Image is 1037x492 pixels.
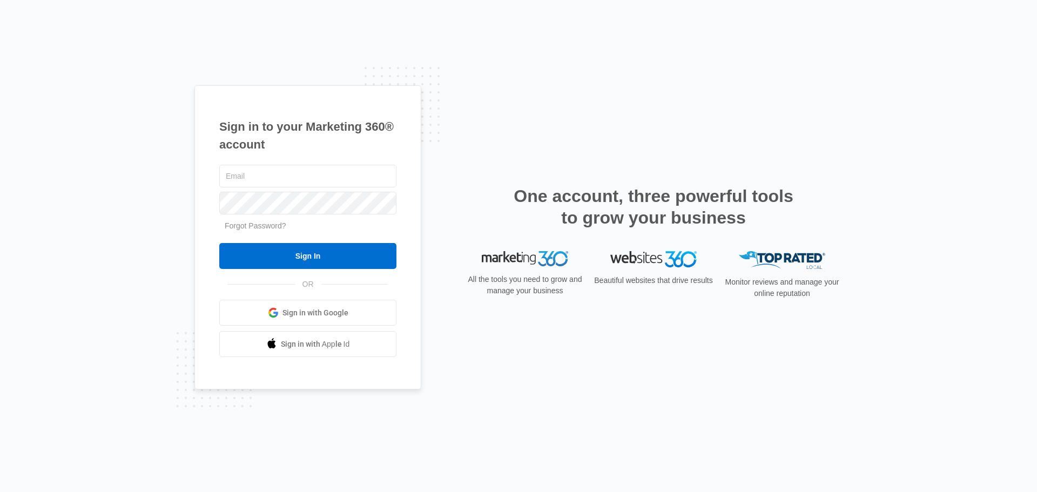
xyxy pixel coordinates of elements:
[219,300,396,326] a: Sign in with Google
[219,118,396,153] h1: Sign in to your Marketing 360® account
[219,331,396,357] a: Sign in with Apple Id
[739,251,825,269] img: Top Rated Local
[281,339,350,350] span: Sign in with Apple Id
[225,221,286,230] a: Forgot Password?
[722,277,843,299] p: Monitor reviews and manage your online reputation
[295,279,321,290] span: OR
[282,307,348,319] span: Sign in with Google
[482,251,568,266] img: Marketing 360
[464,274,585,296] p: All the tools you need to grow and manage your business
[593,275,714,286] p: Beautiful websites that drive results
[610,251,697,267] img: Websites 360
[219,165,396,187] input: Email
[510,185,797,228] h2: One account, three powerful tools to grow your business
[219,243,396,269] input: Sign In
